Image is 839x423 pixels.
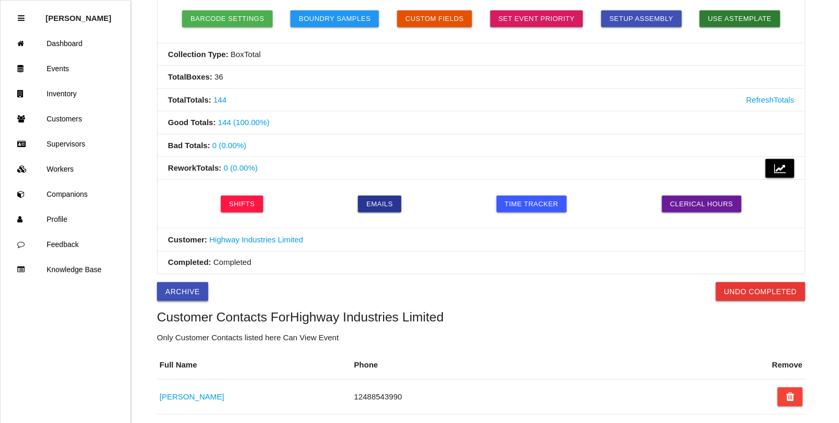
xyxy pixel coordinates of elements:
b: Customer: [168,235,207,244]
button: Use asTemplate [700,10,780,27]
a: 144 (100.00%) [218,118,270,127]
b: Bad Totals : [168,141,210,150]
button: Custom Fields [397,10,473,27]
li: Box Total [158,43,805,66]
a: Feedback [1,232,130,257]
li: 36 [158,66,805,89]
a: Dashboard [1,31,130,56]
th: Phone [352,351,741,379]
a: Customers [1,106,130,131]
p: Only Customer Contacts listed here Can View Event [157,332,806,344]
b: Total Totals : [168,95,211,104]
a: 0 (0.00%) [212,141,247,150]
a: Clerical Hours [662,196,742,213]
h5: Customer Contacts For Highway Industries Limited [157,310,806,324]
a: Shifts [221,196,263,213]
a: Supervisors [1,131,130,157]
a: Inventory [1,81,130,106]
b: Rework Totals : [168,163,221,172]
td: 12488543990 [352,379,741,414]
a: [PERSON_NAME] [160,392,224,401]
button: Setup Assembly [601,10,682,27]
a: 144 [214,95,227,104]
th: Full Name [157,351,352,379]
a: Time Tracker [497,196,567,213]
a: 0 (0.00%) [223,163,258,172]
a: Profile [1,207,130,232]
th: Remove [770,351,806,379]
a: Workers [1,157,130,182]
button: Undo Completed [716,282,806,301]
b: Collection Type: [168,50,229,59]
div: Close [18,6,25,31]
button: Archive [157,282,208,301]
b: Completed: [168,258,211,267]
button: Barcode Settings [182,10,273,27]
a: Events [1,56,130,81]
a: Knowledge Base [1,257,130,282]
a: Refresh Totals [746,94,795,106]
b: Good Totals : [168,118,216,127]
a: Emails [358,196,401,213]
a: Set Event Priority [490,10,584,27]
li: Completed [158,252,805,274]
b: Total Boxes : [168,72,212,81]
p: Rosie Blandino [46,6,111,23]
a: Highway Industries Limited [209,235,303,244]
button: Boundry Samples [290,10,379,27]
a: Companions [1,182,130,207]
